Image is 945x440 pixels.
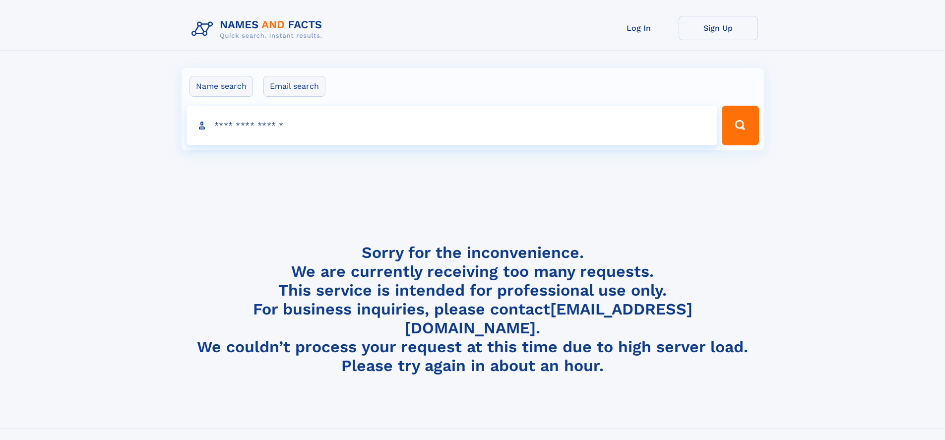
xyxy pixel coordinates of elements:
[188,243,758,376] h4: Sorry for the inconvenience. We are currently receiving too many requests. This service is intend...
[722,106,758,145] button: Search Button
[405,300,693,337] a: [EMAIL_ADDRESS][DOMAIN_NAME]
[599,16,679,40] a: Log In
[187,106,718,145] input: search input
[189,76,253,97] label: Name search
[263,76,325,97] label: Email search
[188,16,330,43] img: Logo Names and Facts
[679,16,758,40] a: Sign Up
